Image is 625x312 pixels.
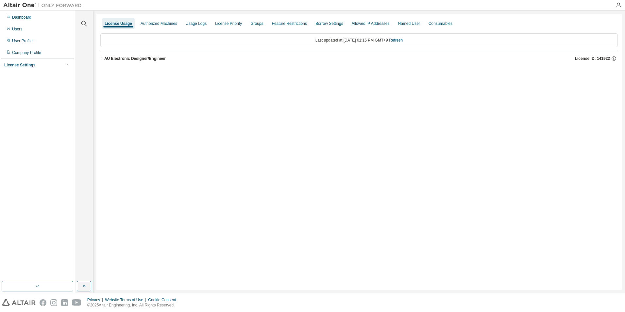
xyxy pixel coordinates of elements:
div: Named User [398,21,420,26]
div: User Profile [12,38,33,43]
div: Users [12,26,22,32]
div: Last updated at: [DATE] 01:15 PM GMT+9 [100,33,618,47]
img: altair_logo.svg [2,299,36,306]
a: Refresh [389,38,403,43]
div: Privacy [87,297,105,303]
div: Website Terms of Use [105,297,148,303]
div: License Priority [215,21,242,26]
img: instagram.svg [50,299,57,306]
div: Dashboard [12,15,31,20]
p: © 2025 Altair Engineering, Inc. All Rights Reserved. [87,303,180,308]
img: facebook.svg [40,299,46,306]
div: Authorized Machines [141,21,177,26]
button: AU Electronic Designer/EngineerLicense ID: 141922 [100,51,618,66]
img: youtube.svg [72,299,81,306]
div: Usage Logs [186,21,207,26]
div: Allowed IP Addresses [352,21,390,26]
div: Groups [250,21,263,26]
div: AU Electronic Designer/Engineer [104,56,166,61]
div: Feature Restrictions [272,21,307,26]
div: License Usage [105,21,132,26]
img: linkedin.svg [61,299,68,306]
div: Company Profile [12,50,41,55]
span: License ID: 141922 [575,56,610,61]
img: Altair One [3,2,85,9]
div: License Settings [4,62,35,68]
div: Cookie Consent [148,297,180,303]
div: Consumables [429,21,452,26]
div: Borrow Settings [315,21,343,26]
